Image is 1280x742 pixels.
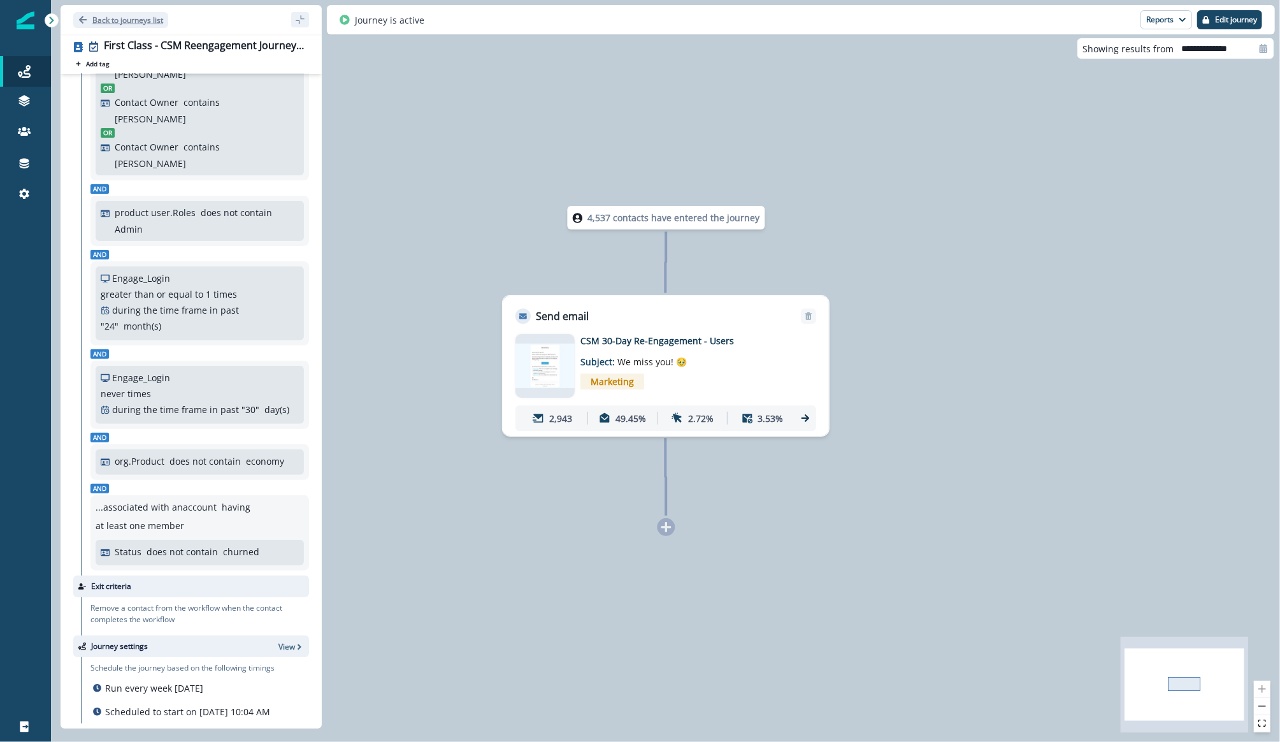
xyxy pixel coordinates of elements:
[115,455,164,468] p: org.Product
[183,96,220,109] p: contains
[115,68,186,81] p: [PERSON_NAME]
[210,403,239,416] p: in past
[115,140,178,154] p: Contact Owner
[588,211,760,224] p: 4,537 contacts have entered the journey
[222,500,250,514] p: having
[1197,10,1262,29] button: Edit journey
[502,295,830,437] div: Send emailRemoveemail asset unavailableCSM 30-Day Re-Engagement - UsersSubject: We miss you! 🥹Mar...
[1254,698,1270,715] button: zoom out
[115,96,178,109] p: Contact Owner
[115,222,143,236] p: Admin
[580,347,740,368] p: Subject:
[127,387,151,400] p: times
[73,12,168,28] button: Go back
[210,303,239,317] p: in past
[112,272,170,285] p: Engage_Login
[112,303,207,317] p: during the time frame
[115,112,186,126] p: [PERSON_NAME]
[92,15,163,25] p: Back to journeys list
[91,641,148,652] p: Journey settings
[90,184,109,194] span: And
[104,40,304,54] div: First Class - CSM Reengagement Journey - Users
[223,545,259,558] p: churned
[758,412,784,425] p: 3.53%
[1082,42,1174,55] p: Showing results from
[1215,15,1257,24] p: Edit journey
[17,11,34,29] img: Inflection
[96,500,217,514] p: ...associated with an account
[580,334,784,347] p: CSM 30-Day Re-Engagement - Users
[90,484,109,493] span: And
[688,412,714,425] p: 2.72%
[278,641,295,652] p: View
[112,403,207,416] p: during the time frame
[169,455,241,468] p: does not contain
[246,455,284,468] p: economy
[183,140,220,154] p: contains
[112,371,170,384] p: Engage_Login
[115,157,186,170] p: [PERSON_NAME]
[549,412,572,425] p: 2,943
[580,374,644,389] span: Marketing
[90,433,109,442] span: And
[86,60,109,68] p: Add tag
[1140,10,1192,29] button: Reports
[90,349,109,359] span: And
[101,319,119,333] p: " 24 "
[617,356,687,368] span: We miss you! 🥹
[90,662,275,674] p: Schedule the journey based on the following timings
[213,287,237,301] p: times
[536,309,589,324] p: Send email
[515,344,575,388] img: email asset unavailable
[73,59,111,69] button: Add tag
[101,84,115,93] span: Or
[105,705,270,718] p: Scheduled to start on [DATE] 10:04 AM
[147,545,218,558] p: does not contain
[115,545,141,558] p: Status
[115,206,196,219] p: product user.Roles
[101,287,203,301] p: greater than or equal to
[124,319,161,333] p: month(s)
[101,128,115,138] span: Or
[96,519,184,532] p: at least one member
[1254,715,1270,732] button: fit view
[264,403,289,416] p: day(s)
[101,387,125,400] p: never
[105,681,203,695] p: Run every week [DATE]
[90,602,309,625] p: Remove a contact from the workflow when the contact completes the workflow
[91,581,131,592] p: Exit criteria
[355,13,424,27] p: Journey is active
[544,206,789,229] div: 4,537 contacts have entered the journey
[615,412,646,425] p: 49.45%
[241,403,259,416] p: " 30 "
[90,250,109,259] span: And
[291,12,309,27] button: sidebar collapse toggle
[201,206,272,219] p: does not contain
[278,641,304,652] button: View
[206,287,211,301] p: 1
